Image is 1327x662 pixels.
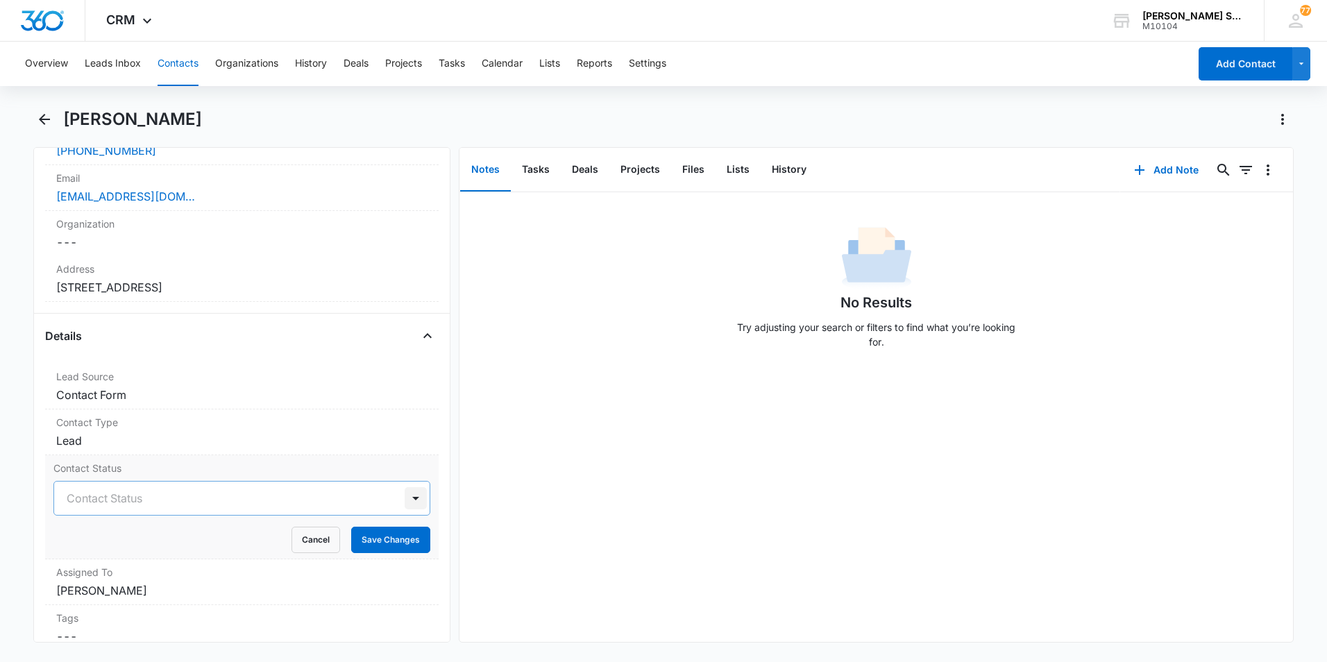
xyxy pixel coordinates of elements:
button: Close [416,325,439,347]
label: Lead Source [56,369,428,384]
button: Deals [344,42,369,86]
label: Address [56,262,428,276]
button: History [761,148,818,192]
div: Address[STREET_ADDRESS] [45,256,439,302]
button: Tasks [439,42,465,86]
button: Tasks [511,148,561,192]
button: Filters [1235,159,1257,181]
button: Lists [539,42,560,86]
h1: [PERSON_NAME] [63,109,202,130]
dd: --- [56,234,428,251]
button: Add Contact [1199,47,1292,80]
button: Projects [609,148,671,192]
dd: [PERSON_NAME] [56,582,428,599]
dd: --- [56,628,428,645]
button: Contacts [158,42,198,86]
button: Calendar [482,42,523,86]
div: Email[EMAIL_ADDRESS][DOMAIN_NAME] [45,165,439,211]
button: Save Changes [351,527,430,553]
button: Actions [1271,108,1294,130]
dd: Lead [56,432,428,449]
h4: Details [45,328,82,344]
h1: No Results [840,292,912,313]
a: [EMAIL_ADDRESS][DOMAIN_NAME] [56,188,195,205]
label: Organization [56,217,428,231]
div: account id [1142,22,1244,31]
button: Notes [460,148,511,192]
button: History [295,42,327,86]
button: Overview [25,42,68,86]
p: Try adjusting your search or filters to find what you’re looking for. [731,320,1022,349]
div: Lead SourceContact Form [45,364,439,409]
button: Settings [629,42,666,86]
dd: Contact Form [56,387,428,403]
label: Contact Type [56,415,428,430]
button: Lists [716,148,761,192]
button: Leads Inbox [85,42,141,86]
label: Email [56,171,428,185]
button: Cancel [291,527,340,553]
div: Assigned To[PERSON_NAME] [45,559,439,605]
dd: [STREET_ADDRESS] [56,279,428,296]
div: Tags--- [45,605,439,651]
button: Projects [385,42,422,86]
label: Contact Status [53,461,430,475]
button: Reports [577,42,612,86]
div: account name [1142,10,1244,22]
button: Files [671,148,716,192]
span: 77 [1300,5,1311,16]
a: [PHONE_NUMBER] [56,142,156,159]
label: Tags [56,611,428,625]
button: Organizations [215,42,278,86]
button: Add Note [1120,153,1212,187]
button: Overflow Menu [1257,159,1279,181]
div: notifications count [1300,5,1311,16]
button: Deals [561,148,609,192]
button: Search... [1212,159,1235,181]
div: Organization--- [45,211,439,256]
span: CRM [106,12,135,27]
button: Back [33,108,55,130]
div: Contact TypeLead [45,409,439,455]
label: Assigned To [56,565,428,579]
img: No Data [842,223,911,292]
